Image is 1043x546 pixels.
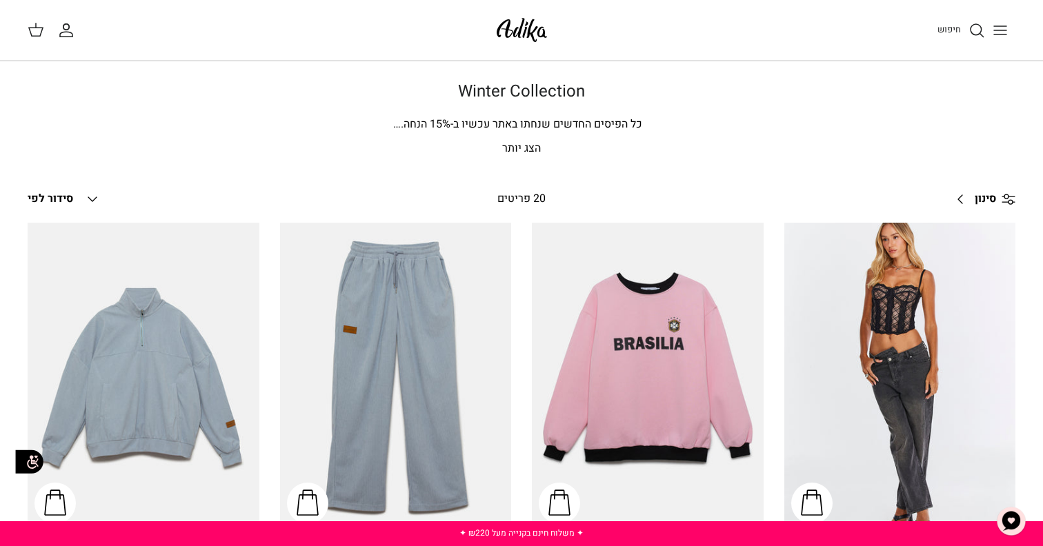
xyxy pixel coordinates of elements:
[58,22,80,39] a: החשבון שלי
[10,443,48,481] img: accessibility_icon02.svg
[28,190,73,207] span: סידור לפי
[39,82,1004,102] h1: Winter Collection
[937,22,985,39] a: חיפוש
[28,184,101,214] button: סידור לפי
[975,190,996,208] span: סינון
[532,223,764,531] a: סווטשירט Brazilian Kid
[404,190,639,208] div: 20 פריטים
[39,140,1004,158] p: הצג יותר
[985,15,1015,45] button: Toggle menu
[280,223,512,531] a: מכנסי טרנינג City strolls
[991,501,1032,542] button: צ'אט
[784,223,1016,531] a: ג׳ינס All Or Nothing קריס-קרוס | BOYFRIEND
[947,183,1015,216] a: סינון
[459,527,584,539] a: ✦ משלוח חינם בקנייה מעל ₪220 ✦
[937,23,961,36] span: חיפוש
[493,14,551,46] img: Adika IL
[450,116,642,132] span: כל הפיסים החדשים שנחתו באתר עכשיו ב-
[28,223,259,531] a: סווטשירט City Strolls אוברסייז
[393,116,450,132] span: % הנחה.
[430,116,442,132] span: 15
